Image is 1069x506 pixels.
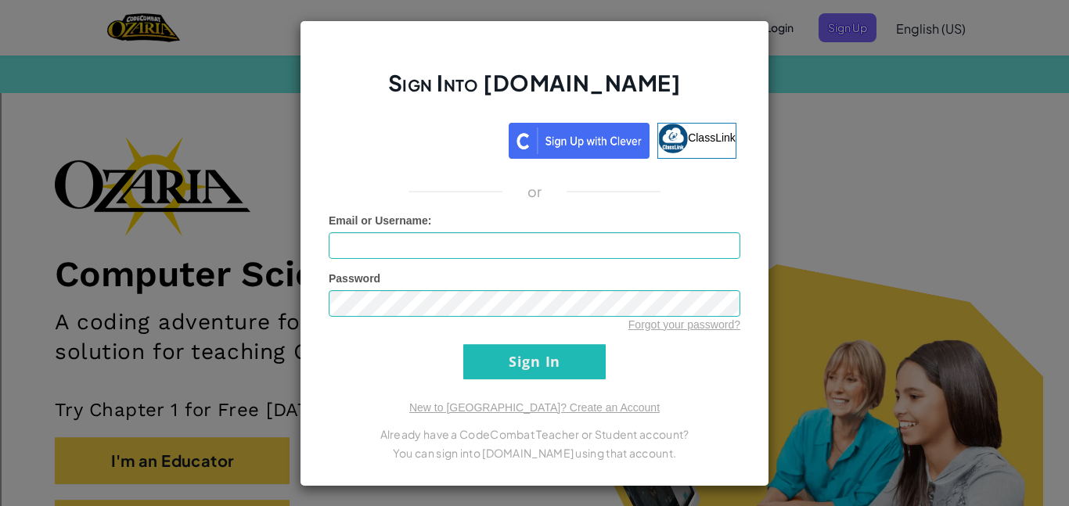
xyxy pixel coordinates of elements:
iframe: Sign in with Google Button [325,121,509,156]
a: New to [GEOGRAPHIC_DATA]? Create an Account [409,401,660,414]
div: Options [6,63,1063,77]
span: Password [329,272,380,285]
div: Delete [6,48,1063,63]
p: or [527,182,542,201]
span: Email or Username [329,214,428,227]
div: Rename [6,91,1063,105]
label: : [329,213,432,228]
img: clever_sso_button@2x.png [509,123,650,159]
input: Sign In [463,344,606,379]
p: You can sign into [DOMAIN_NAME] using that account. [329,443,740,462]
div: Sign out [6,77,1063,91]
h2: Sign Into [DOMAIN_NAME] [329,68,740,113]
p: Already have a CodeCombat Teacher or Student account? [329,425,740,443]
span: ClassLink [688,131,736,143]
a: Forgot your password? [628,318,740,331]
div: Move To ... [6,34,1063,48]
div: Move To ... [6,105,1063,119]
div: Sort New > Old [6,20,1063,34]
div: Sort A > Z [6,6,1063,20]
img: classlink-logo-small.png [658,124,688,153]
